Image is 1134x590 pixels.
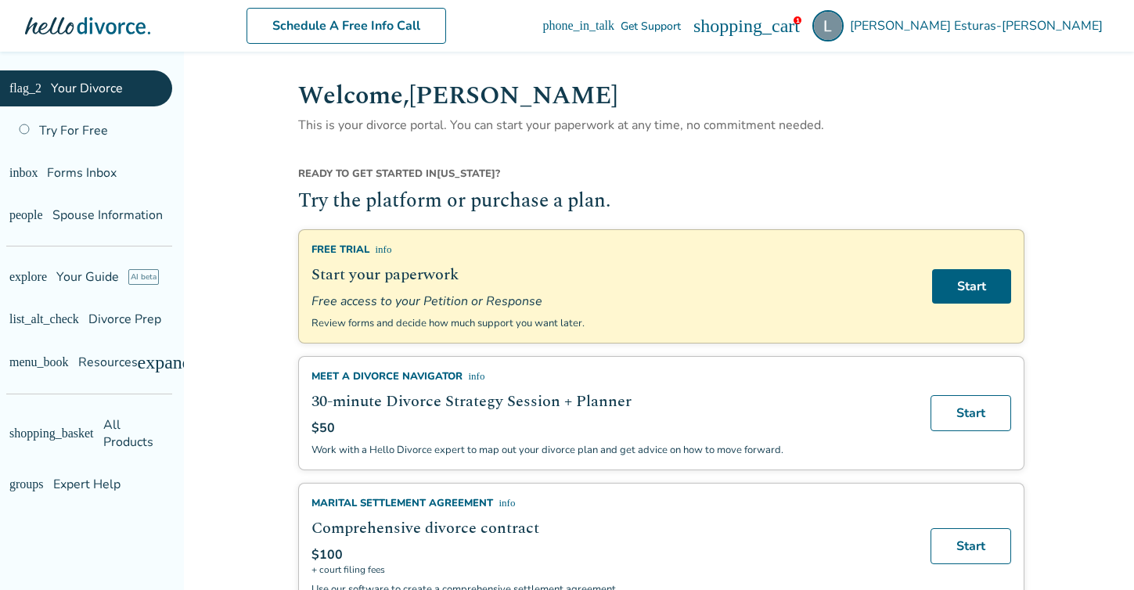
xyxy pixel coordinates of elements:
[9,271,22,283] span: explore
[311,263,913,286] h2: Start your paperwork
[311,496,912,510] div: Marital Settlement Agreement
[311,419,335,437] span: $50
[9,82,22,95] span: flag_2
[812,10,844,41] img: Lorraine Esturas-Pierson
[9,354,91,371] span: Resources
[298,167,1024,187] div: [US_STATE] ?
[469,371,479,381] span: info
[689,20,702,32] span: phone_in_talk
[931,395,1011,431] a: Start
[298,187,1024,217] h2: Try the platform or purchase a plan.
[850,17,1109,34] span: [PERSON_NAME] Esturas-[PERSON_NAME]
[9,167,22,179] span: inbox
[708,19,769,34] span: Get Support
[932,269,1011,304] a: Start
[298,77,1024,115] h1: Welcome, [PERSON_NAME]
[9,313,22,326] span: list_alt_check
[376,244,386,254] span: info
[499,498,509,508] span: info
[794,16,801,24] div: 1
[103,269,134,285] span: AI beta
[311,369,912,383] div: Meet a divorce navigator
[31,164,101,182] span: Forms Inbox
[311,546,343,563] span: $100
[689,19,769,34] a: phone_in_talkGet Support
[781,16,800,35] span: shopping_cart
[311,243,913,257] div: Free Trial
[311,390,912,413] h2: 30-minute Divorce Strategy Session + Planner
[320,8,520,44] a: Schedule A Free Info Call
[311,443,912,457] p: Work with a Hello Divorce expert to map out your divorce plan and get advice on how to move forward.
[931,528,1011,564] a: Start
[311,293,913,310] span: Free access to your Petition or Response
[9,209,22,221] span: people
[9,356,22,369] span: menu_book
[9,461,22,473] span: groups
[311,316,913,330] p: Review forms and decide how much support you want later.
[298,115,1024,135] p: This is your divorce portal. You can start your paperwork at any time, no commitment needed.
[298,167,437,181] span: Ready to get started in
[311,516,912,540] h2: Comprehensive divorce contract
[311,563,912,576] span: + court filing fees
[9,419,22,431] span: shopping_basket
[144,353,163,372] span: expand_more
[1056,515,1134,590] iframe: Chat Widget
